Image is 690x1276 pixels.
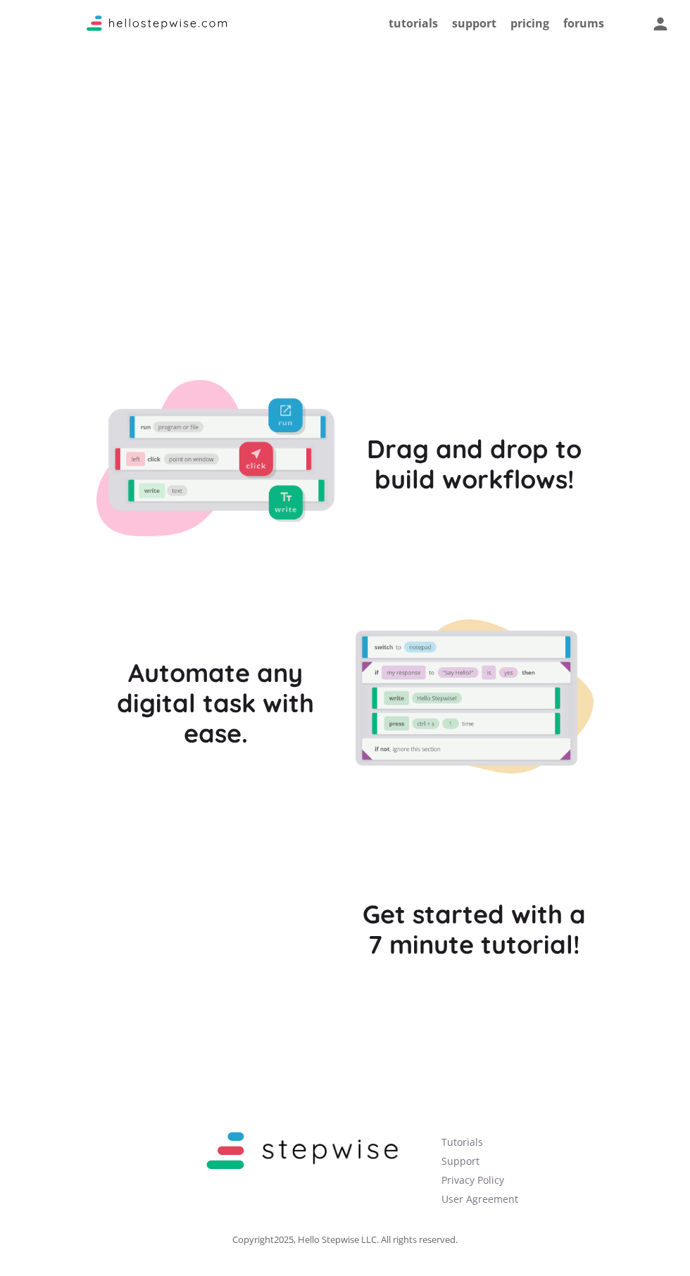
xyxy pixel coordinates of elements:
[389,15,438,31] a: tutorials
[441,1135,483,1149] a: Tutorials
[441,1154,479,1168] a: Support
[356,619,594,773] img: Board
[441,1173,504,1187] a: Privacy Policy
[96,657,334,748] h2: Automate any digital task with ease.
[96,380,334,536] img: Event
[183,1168,421,1184] a: Stepwise
[356,899,594,959] h2: Get started with a 7 minute tutorial!
[510,15,549,31] a: pricing
[356,434,594,494] h2: Drag and drop to build workflows!
[87,15,227,31] img: Logo
[183,1122,421,1181] img: Logo
[563,15,604,31] a: forums
[441,1192,518,1206] a: User Agreement
[87,19,227,34] a: Stepwise
[452,15,496,31] a: support
[87,1235,604,1244] p: Copyright 2025 , Hello Stepwise LLC. All rights reserved.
